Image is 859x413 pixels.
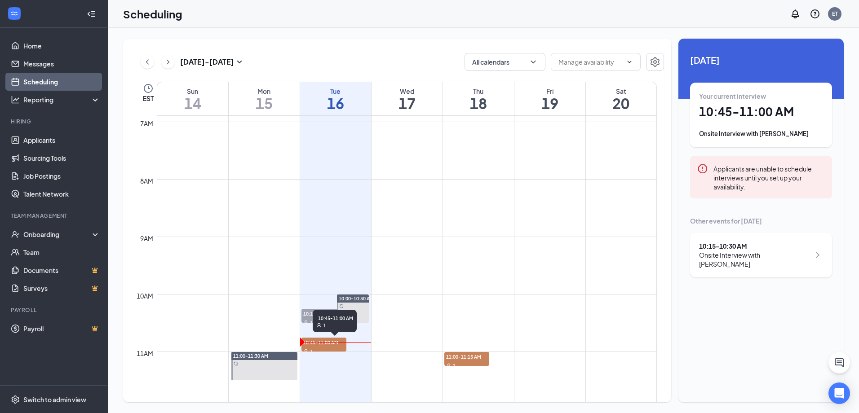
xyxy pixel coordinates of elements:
[443,87,514,96] div: Thu
[11,212,98,220] div: Team Management
[810,9,820,19] svg: QuestionInfo
[234,361,238,366] svg: Sync
[832,10,838,18] div: ET
[23,167,100,185] a: Job Postings
[300,96,371,111] h1: 16
[234,57,245,67] svg: SmallChevronDown
[23,131,100,149] a: Applicants
[10,9,19,18] svg: WorkstreamLogo
[699,129,823,138] div: Onsite Interview with [PERSON_NAME]
[157,87,228,96] div: Sun
[301,338,346,347] span: 10:45-11:00 AM
[300,87,371,96] div: Tue
[23,37,100,55] a: Home
[323,322,326,329] span: 1
[23,73,100,91] a: Scheduling
[453,363,456,369] span: 1
[310,348,313,355] span: 1
[372,87,443,96] div: Wed
[586,82,657,115] a: September 20, 2025
[23,243,100,261] a: Team
[558,57,622,67] input: Manage availability
[316,313,353,322] span: 10:45-11:00 AM
[23,320,100,338] a: PayrollCrown
[646,53,664,71] button: Settings
[699,242,810,250] div: 10:15 - 10:30 AM
[23,230,93,239] div: Onboarding
[300,82,371,115] a: September 16, 2025
[229,87,300,96] div: Mon
[690,53,832,67] span: [DATE]
[690,216,832,225] div: Other events for [DATE]
[834,357,845,368] svg: ChatActive
[514,87,585,96] div: Fri
[141,55,154,69] button: ChevronLeft
[123,6,182,22] h1: Scheduling
[138,233,155,243] div: 9am
[11,95,20,104] svg: Analysis
[650,57,660,67] svg: Settings
[11,230,20,239] svg: UserCheck
[23,261,100,279] a: DocumentsCrown
[316,323,322,328] svg: User
[23,395,86,404] div: Switch to admin view
[23,55,100,73] a: Messages
[161,55,175,69] button: ChevronRight
[828,352,850,373] button: ChatActive
[514,82,585,115] a: September 19, 2025
[465,53,545,71] button: All calendarsChevronDown
[444,352,489,361] span: 11:00-11:15 AM
[11,306,98,314] div: Payroll
[143,94,154,103] span: EST
[143,57,152,67] svg: ChevronLeft
[713,163,825,191] div: Applicants are unable to schedule interviews until you set up your availability.
[138,176,155,186] div: 8am
[310,320,313,326] span: 1
[138,119,155,128] div: 7am
[699,92,823,101] div: Your current interview
[164,57,173,67] svg: ChevronRight
[443,82,514,115] a: September 18, 2025
[699,250,810,268] div: Onsite Interview with [PERSON_NAME]
[135,291,155,301] div: 10am
[23,149,100,167] a: Sourcing Tools
[143,83,154,94] svg: Clock
[229,82,300,115] a: September 15, 2025
[233,353,268,359] span: 11:00-11:30 AM
[11,395,20,404] svg: Settings
[586,96,657,111] h1: 20
[446,363,452,369] svg: User
[23,185,100,203] a: Talent Network
[301,309,346,318] span: 10:15-10:30 AM
[586,87,657,96] div: Sat
[529,57,538,66] svg: ChevronDown
[697,163,708,174] svg: Error
[23,95,101,104] div: Reporting
[180,57,234,67] h3: [DATE] - [DATE]
[790,9,801,19] svg: Notifications
[699,104,823,119] h1: 10:45 - 11:00 AM
[514,96,585,111] h1: 19
[23,279,100,297] a: SurveysCrown
[87,9,96,18] svg: Collapse
[372,82,443,115] a: September 17, 2025
[626,58,633,66] svg: ChevronDown
[339,304,344,308] svg: Sync
[812,250,823,260] svg: ChevronRight
[372,96,443,111] h1: 17
[303,320,309,325] svg: User
[339,295,374,302] span: 10:00-10:30 AM
[443,96,514,111] h1: 18
[157,82,228,115] a: September 14, 2025
[229,96,300,111] h1: 15
[303,349,309,354] svg: User
[135,348,155,358] div: 11am
[828,382,850,404] div: Open Intercom Messenger
[11,118,98,125] div: Hiring
[157,96,228,111] h1: 14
